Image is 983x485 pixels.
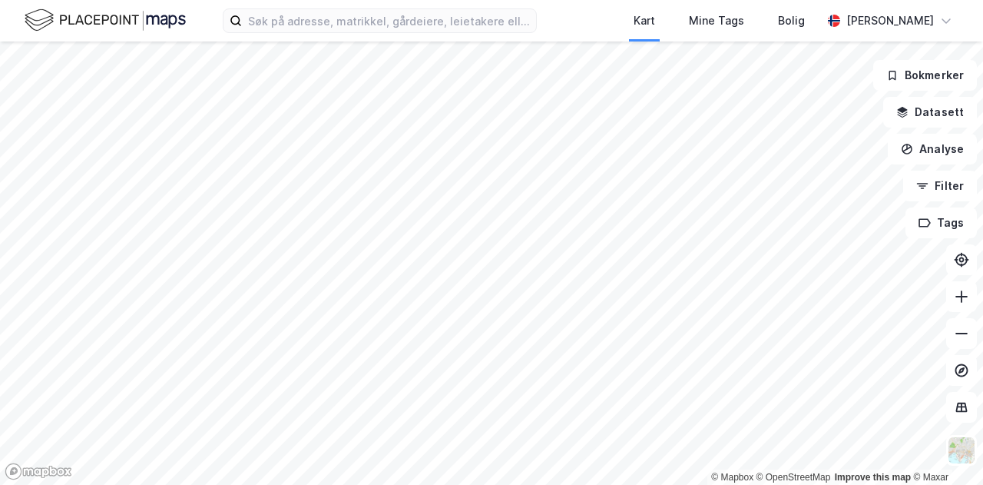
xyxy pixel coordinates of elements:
[711,472,753,483] a: Mapbox
[905,208,977,238] button: Tags
[689,12,744,30] div: Mine Tags
[5,463,72,480] a: Mapbox homepage
[778,12,805,30] div: Bolig
[903,171,977,201] button: Filter
[906,411,983,485] div: Kontrollprogram for chat
[242,9,536,32] input: Søk på adresse, matrikkel, gårdeiere, leietakere eller personer
[634,12,655,30] div: Kart
[873,60,977,91] button: Bokmerker
[883,97,977,128] button: Datasett
[25,7,186,34] img: logo.f888ab2527a4732fd821a326f86c7f29.svg
[846,12,934,30] div: [PERSON_NAME]
[888,134,977,164] button: Analyse
[756,472,831,483] a: OpenStreetMap
[835,472,911,483] a: Improve this map
[906,411,983,485] iframe: Chat Widget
